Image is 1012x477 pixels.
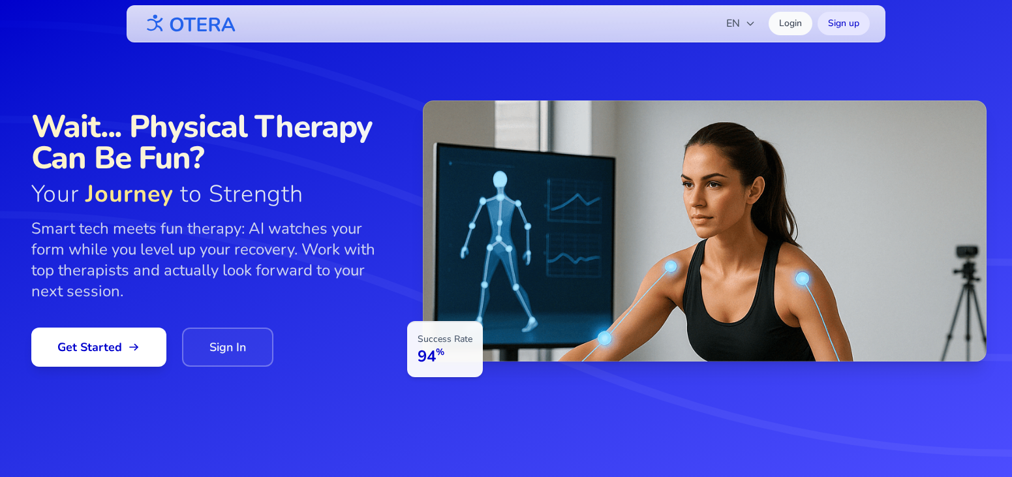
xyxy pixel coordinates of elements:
[57,338,140,356] span: Get Started
[818,12,870,35] a: Sign up
[418,333,472,346] p: Success Rate
[726,16,756,31] span: EN
[718,10,763,37] button: EN
[418,346,472,367] p: 94
[31,181,397,208] span: Your to Strength
[31,111,397,174] span: Wait... Physical Therapy Can Be Fun?
[769,12,812,35] a: Login
[31,328,166,367] a: Get Started
[142,9,236,38] img: OTERA logo
[31,218,397,301] p: Smart tech meets fun therapy: AI watches your form while you level up your recovery. Work with to...
[85,178,174,210] span: Journey
[182,328,273,367] a: Sign In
